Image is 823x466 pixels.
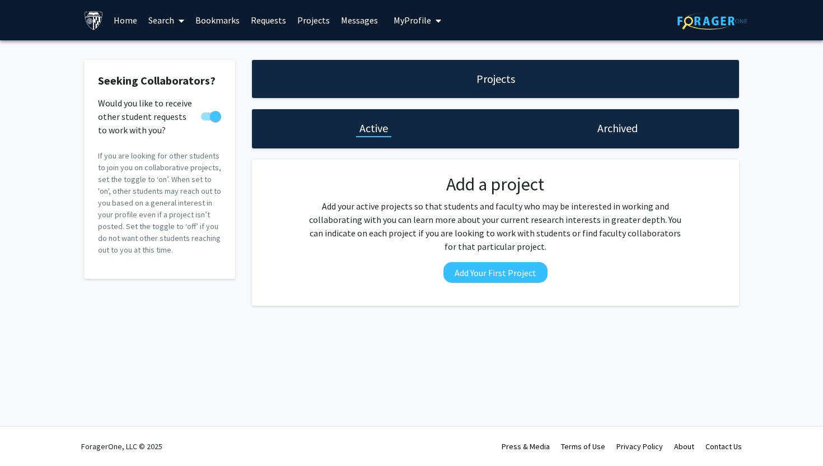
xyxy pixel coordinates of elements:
[677,12,747,30] img: ForagerOne Logo
[443,262,548,283] button: Add Your First Project
[98,96,197,137] span: Would you like to receive other student requests to work with you?
[476,71,515,87] h1: Projects
[335,1,384,40] a: Messages
[245,1,292,40] a: Requests
[84,11,104,30] img: Johns Hopkins University Logo
[674,441,694,451] a: About
[705,441,742,451] a: Contact Us
[8,416,48,458] iframe: Chat
[143,1,190,40] a: Search
[502,441,550,451] a: Press & Media
[292,1,335,40] a: Projects
[616,441,663,451] a: Privacy Policy
[306,174,685,195] h2: Add a project
[98,74,221,87] h2: Seeking Collaborators?
[394,15,431,26] span: My Profile
[306,199,685,253] p: Add your active projects so that students and faculty who may be interested in working and collab...
[597,120,638,136] h1: Archived
[359,120,388,136] h1: Active
[561,441,605,451] a: Terms of Use
[81,427,162,466] div: ForagerOne, LLC © 2025
[98,150,221,256] p: If you are looking for other students to join you on collaborative projects, set the toggle to ‘o...
[190,1,245,40] a: Bookmarks
[108,1,143,40] a: Home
